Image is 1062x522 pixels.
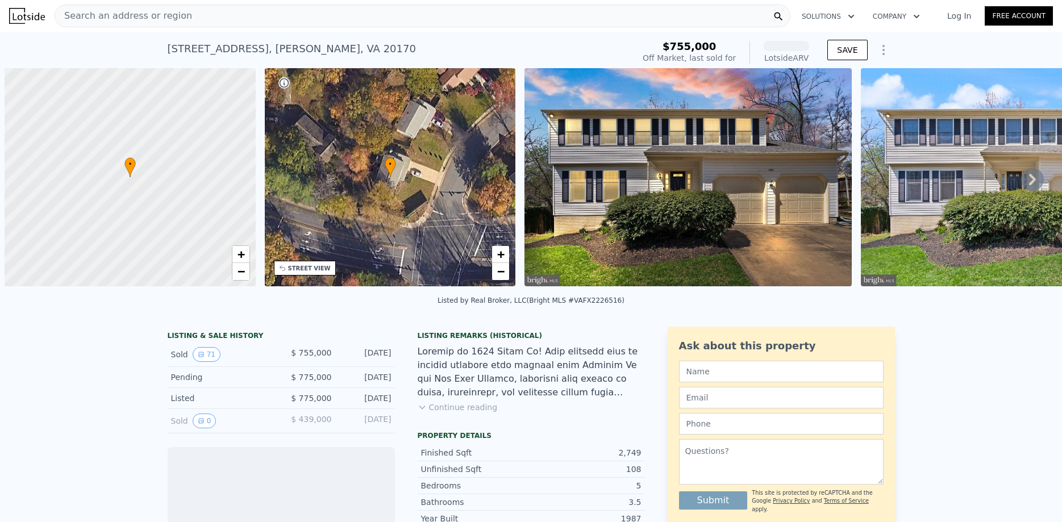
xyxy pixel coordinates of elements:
img: Lotside [9,8,45,24]
a: Zoom out [492,263,509,280]
span: $ 775,000 [291,373,331,382]
button: Show Options [872,39,895,61]
button: Submit [679,491,748,510]
input: Phone [679,413,884,435]
div: Bathrooms [421,496,531,508]
span: $ 439,000 [291,415,331,424]
span: $ 775,000 [291,394,331,403]
span: • [385,159,396,169]
div: 5 [531,480,642,491]
div: Listed [171,392,272,404]
div: • [124,157,136,177]
a: Zoom out [232,263,249,280]
img: Sale: 110018855 Parcel: 106207553 [524,68,852,286]
span: − [237,264,244,278]
span: • [124,159,136,169]
div: Listing Remarks (Historical) [418,331,645,340]
div: Finished Sqft [421,447,531,458]
div: Off Market, last sold for [643,52,736,64]
div: Sold [171,347,272,362]
input: Name [679,361,884,382]
div: Loremip do 1624 Sitam Co! Adip elitsedd eius te incidid utlabore etdo magnaal enim Adminim Ve qui... [418,345,645,399]
div: [DATE] [341,371,392,383]
a: Log In [934,10,985,22]
a: Zoom in [232,246,249,263]
button: View historical data [193,414,216,428]
div: 2,749 [531,447,642,458]
div: Ask about this property [679,338,884,354]
button: Solutions [793,6,864,27]
div: [DATE] [341,347,392,362]
div: Listed by Real Broker, LLC (Bright MLS #VAFX2226516) [438,297,624,304]
a: Zoom in [492,246,509,263]
a: Privacy Policy [773,498,810,504]
div: Pending [171,371,272,383]
div: Lotside ARV [764,52,809,64]
div: [DATE] [341,392,392,404]
div: STREET VIEW [288,264,331,273]
div: Unfinished Sqft [421,463,531,475]
span: + [237,247,244,261]
button: Continue reading [418,402,498,413]
span: Search an address or region [55,9,192,23]
div: [DATE] [341,414,392,428]
span: + [497,247,505,261]
div: • [385,157,396,177]
span: − [497,264,505,278]
a: Terms of Service [824,498,869,504]
div: This site is protected by reCAPTCHA and the Google and apply. [752,489,883,513]
div: Sold [171,414,272,428]
a: Free Account [985,6,1053,26]
span: $ 755,000 [291,348,331,357]
button: View historical data [193,347,220,362]
div: LISTING & SALE HISTORY [168,331,395,343]
span: $755,000 [663,40,717,52]
div: Bedrooms [421,480,531,491]
input: Email [679,387,884,408]
button: Company [864,6,929,27]
div: 3.5 [531,496,642,508]
div: Property details [418,431,645,440]
div: 108 [531,463,642,475]
div: [STREET_ADDRESS] , [PERSON_NAME] , VA 20170 [168,41,416,57]
button: SAVE [827,40,867,60]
